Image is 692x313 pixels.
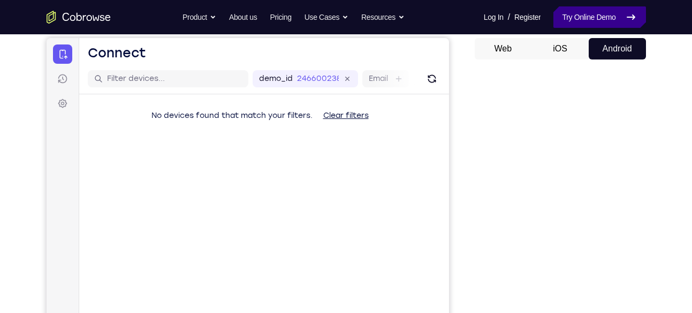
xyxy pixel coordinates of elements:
[589,38,646,59] button: Android
[268,67,331,88] button: Clear filters
[553,6,645,28] a: Try Online Demo
[531,38,589,59] button: iOS
[229,6,257,28] a: About us
[182,6,216,28] button: Product
[270,6,291,28] a: Pricing
[508,11,510,24] span: /
[305,6,348,28] button: Use Cases
[361,6,405,28] button: Resources
[475,38,532,59] button: Web
[484,6,504,28] a: Log In
[105,73,266,82] span: No devices found that match your filters.
[47,11,111,24] a: Go to the home page
[514,6,541,28] a: Register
